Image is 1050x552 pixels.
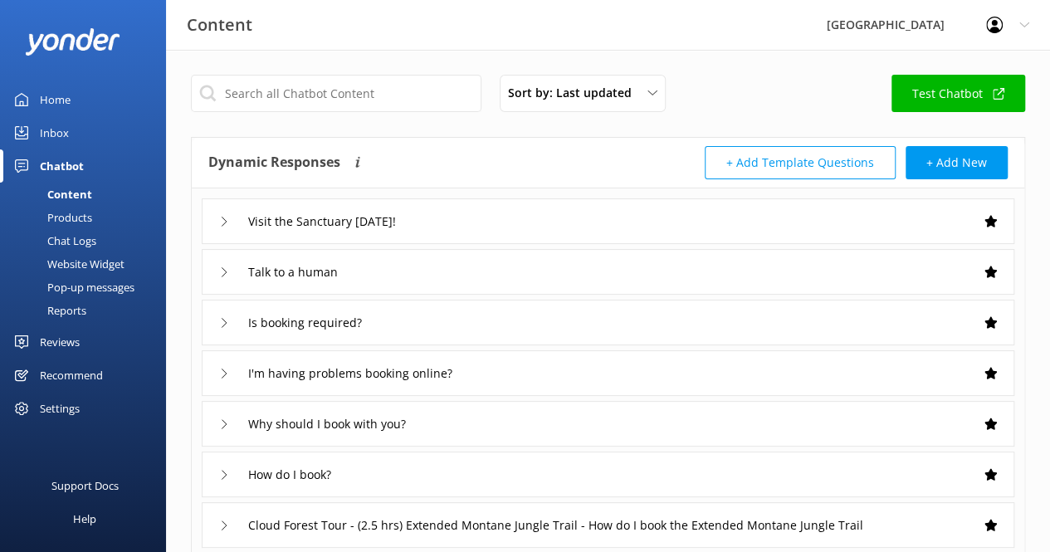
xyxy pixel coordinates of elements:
h3: Content [187,12,252,38]
div: Recommend [40,359,103,392]
a: Chat Logs [10,229,166,252]
a: Products [10,206,166,229]
div: Products [10,206,92,229]
input: Search all Chatbot Content [191,75,481,112]
div: Pop-up messages [10,276,134,299]
a: Pop-up messages [10,276,166,299]
div: Website Widget [10,252,125,276]
a: Reports [10,299,166,322]
div: Reports [10,299,86,322]
a: Test Chatbot [891,75,1025,112]
div: Inbox [40,116,69,149]
div: Support Docs [51,469,119,502]
button: + Add Template Questions [705,146,896,179]
img: yonder-white-logo.png [25,28,120,56]
div: Help [73,502,96,535]
div: Content [10,183,92,206]
button: + Add New [906,146,1008,179]
span: Sort by: Last updated [508,84,642,102]
div: Chat Logs [10,229,96,252]
div: Settings [40,392,80,425]
div: Home [40,83,71,116]
a: Content [10,183,166,206]
a: Website Widget [10,252,166,276]
h4: Dynamic Responses [208,146,340,179]
div: Reviews [40,325,80,359]
div: Chatbot [40,149,84,183]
